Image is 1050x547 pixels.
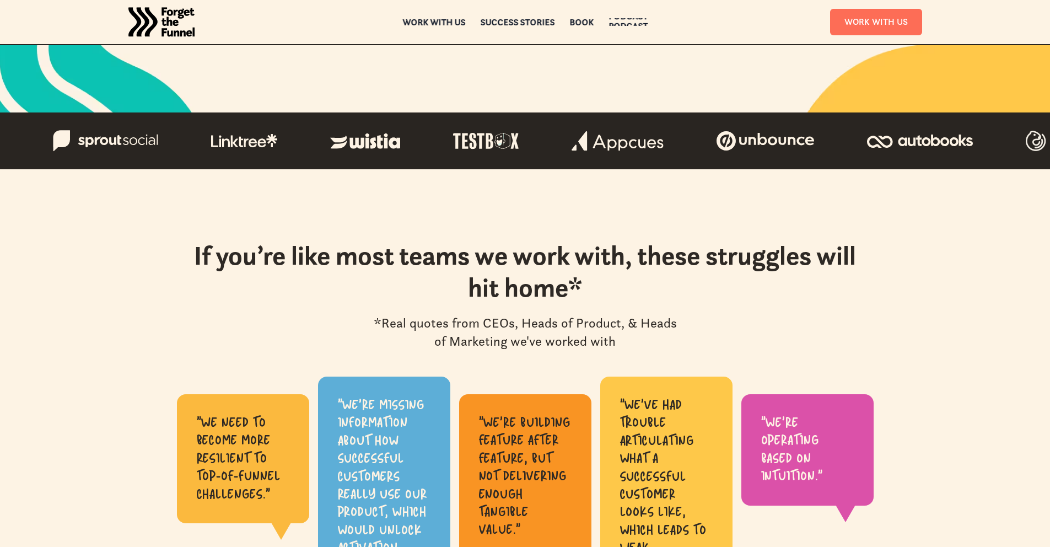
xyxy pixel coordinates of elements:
h2: If you’re like most teams we work with, these struggles will hit home* [184,240,867,303]
a: Book [569,18,594,26]
div: "We're operating based on intuition." [761,414,854,486]
a: Success Stories [480,18,554,26]
div: "we're building feature after feature, but not delivering enough tangible value." [479,414,572,539]
a: Work with us [402,18,465,26]
a: PodcastPodcast [609,18,648,26]
div: "We need to become more resilient to top-of-funnel challenges." [197,414,289,503]
div: Podcast [609,22,648,30]
div: *Real quotes from CEOs, Heads of Product, & Heads of Marketing we've worked with [368,314,683,350]
a: Work With Us [830,9,922,35]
